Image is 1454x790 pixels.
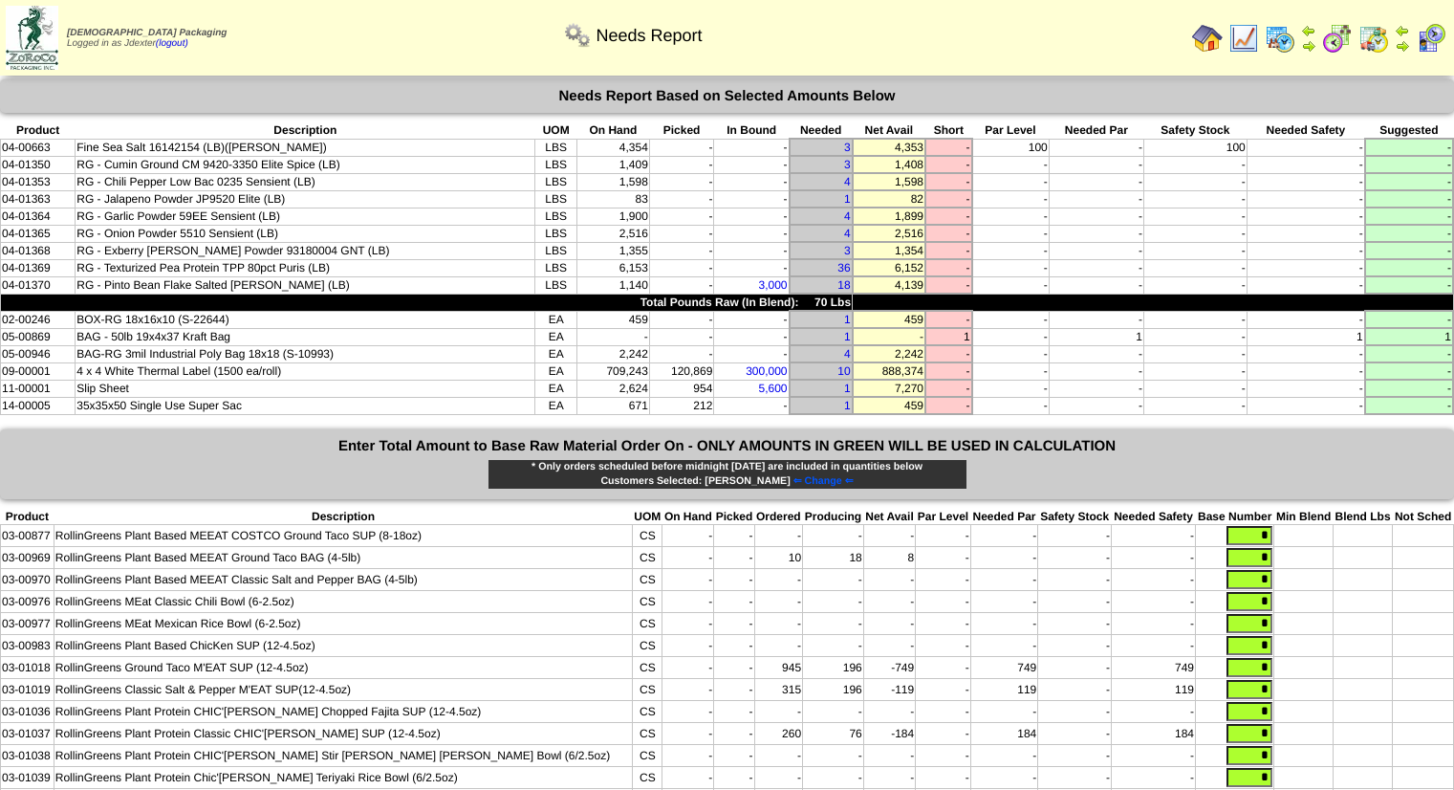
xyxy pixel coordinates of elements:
td: - [649,156,714,173]
td: - [1143,190,1247,208]
td: - [970,569,1038,591]
td: 04-01365 [1,225,76,242]
th: Description [76,122,535,139]
td: BAG - 50lb 19x4x37 Kraft Bag [76,328,535,345]
td: 120,869 [649,362,714,380]
img: arrowleft.gif [1301,23,1316,38]
td: - [1038,547,1112,569]
td: 4 x 4 White Thermal Label (1500 ea/roll) [76,362,535,380]
a: 4 [844,175,851,188]
td: 83 [577,190,650,208]
td: 1 [925,328,972,345]
td: - [1247,190,1364,208]
td: 459 [853,397,925,414]
td: LBS [535,259,577,276]
td: - [925,242,972,259]
th: Blend Lbs [1333,509,1392,525]
a: 5,600 [759,382,788,395]
td: - [1365,139,1453,156]
img: arrowleft.gif [1395,23,1410,38]
td: - [972,259,1050,276]
td: - [1143,276,1247,294]
td: - [1365,173,1453,190]
td: - [649,190,714,208]
td: 8 [863,547,915,569]
td: - [863,569,915,591]
td: Total Pounds Raw (In Blend): 70 Lbs [1,294,853,311]
img: arrowright.gif [1395,38,1410,54]
td: - [972,362,1050,380]
td: - [1247,345,1364,362]
th: Min Blend [1274,509,1334,525]
td: - [803,569,864,591]
td: - [925,276,972,294]
th: Base Number [1196,509,1274,525]
td: - [1143,345,1247,362]
td: - [916,569,970,591]
a: 300,000 [746,364,787,378]
td: 18 [803,547,864,569]
td: - [925,259,972,276]
td: 10 [754,547,803,569]
td: - [1038,525,1112,547]
th: On Hand [577,122,650,139]
a: 3 [844,141,851,154]
td: - [1365,225,1453,242]
th: Not Sched [1393,509,1454,525]
td: - [925,225,972,242]
span: [DEMOGRAPHIC_DATA] Packaging [67,28,227,38]
th: UOM [633,509,662,525]
td: - [925,156,972,173]
span: Needs Report [596,26,702,46]
td: - [1049,139,1143,156]
img: line_graph.gif [1228,23,1259,54]
td: - [714,208,790,225]
a: 4 [844,347,851,361]
th: Producing [803,509,864,525]
td: 2,516 [853,225,925,242]
td: LBS [535,190,577,208]
td: 03-00969 [1,547,54,569]
td: - [649,173,714,190]
img: calendarcustomer.gif [1416,23,1446,54]
td: - [1365,156,1453,173]
th: Suggested [1365,122,1453,139]
td: - [1365,190,1453,208]
a: ⇐ Change ⇐ [791,475,854,487]
td: - [714,525,754,547]
td: - [1143,208,1247,225]
td: - [714,173,790,190]
td: EA [535,380,577,397]
td: - [1049,276,1143,294]
a: 18 [837,278,850,292]
td: - [972,208,1050,225]
td: LBS [535,208,577,225]
td: Fine Sea Salt 16142154 (LB)([PERSON_NAME]) [76,139,535,156]
a: 1 [844,192,851,206]
td: - [1247,362,1364,380]
td: - [925,173,972,190]
td: - [714,190,790,208]
td: - [972,397,1050,414]
a: 3,000 [759,278,788,292]
td: - [1112,547,1196,569]
td: 1,598 [853,173,925,190]
td: CS [633,591,662,613]
a: 10 [837,364,850,378]
th: UOM [535,122,577,139]
th: Picked [649,122,714,139]
td: - [1365,208,1453,225]
td: 1,598 [577,173,650,190]
td: - [714,259,790,276]
td: RollinGreens MEat Classic Chili Bowl (6-2.5oz) [54,591,633,613]
td: - [714,569,754,591]
img: zoroco-logo-small.webp [6,6,58,70]
td: - [1049,208,1143,225]
td: - [1049,362,1143,380]
td: 671 [577,397,650,414]
a: (logout) [156,38,188,49]
td: - [925,380,972,397]
td: - [1049,345,1143,362]
th: Short [925,122,972,139]
td: 7,270 [853,380,925,397]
